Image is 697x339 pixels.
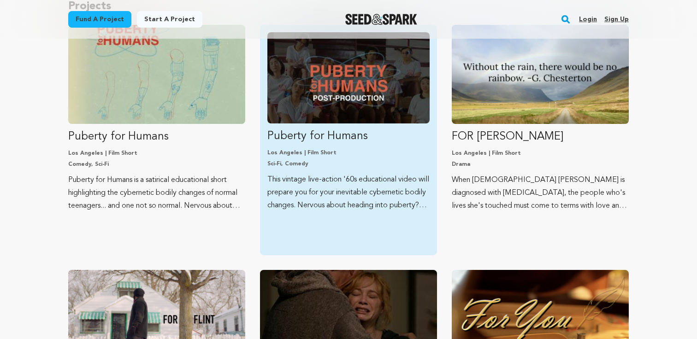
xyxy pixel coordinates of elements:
a: Fund a project [68,11,131,28]
p: Drama [452,161,629,168]
p: Puberty for Humans [267,129,430,144]
p: Los Angeles | Film Short [452,150,629,157]
p: Puberty for Humans is a satirical educational short highlighting the cybernetic bodily changes of... [68,174,245,212]
a: Login [579,12,597,27]
p: Los Angeles | Film Short [68,150,245,157]
p: FOR [PERSON_NAME] [452,129,629,144]
a: Start a project [137,11,202,28]
a: Seed&Spark Homepage [345,14,418,25]
p: Los Angeles | Film Short [267,149,430,157]
p: When [DEMOGRAPHIC_DATA] [PERSON_NAME] is diagnosed with [MEDICAL_DATA], the people who's lives sh... [452,174,629,212]
a: Sign up [604,12,629,27]
a: Fund Puberty for Humans [267,32,430,212]
p: Puberty for Humans [68,129,245,144]
p: Comedy, Sci-Fi [68,161,245,168]
a: Fund Puberty for Humans [68,25,245,212]
img: Seed&Spark Logo Dark Mode [345,14,418,25]
a: Fund FOR GINA [452,25,629,212]
p: This vintage live-action '60s educational video will prepare you for your inevitable cybernetic b... [267,173,430,212]
p: Sci-Fi, Comedy [267,160,430,168]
